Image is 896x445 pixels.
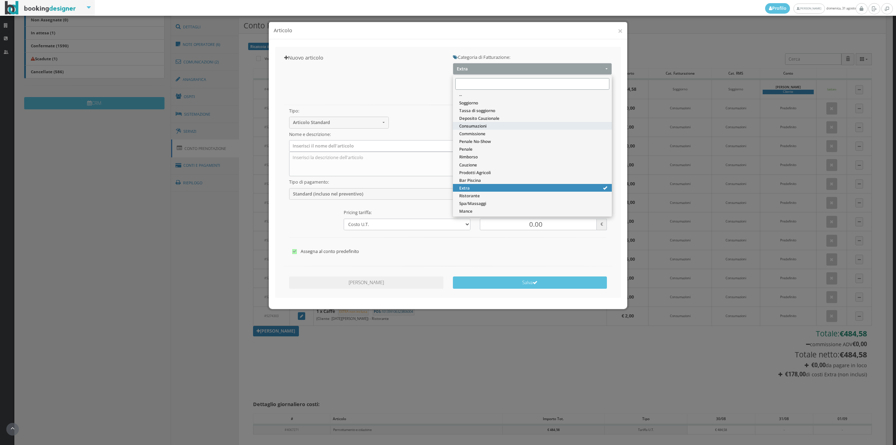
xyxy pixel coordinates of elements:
[459,138,491,144] span: Penale No-Show
[459,115,499,121] span: Deposito Cauzionale
[618,26,623,35] button: ×
[459,123,486,129] span: Consumazioni
[289,276,443,289] button: [PERSON_NAME]
[597,219,607,230] span: €
[455,78,609,90] input: Search
[5,1,76,15] img: BookingDesigner.com
[457,66,603,71] span: Extra
[459,170,491,176] span: Prodotti Agricoli
[274,27,623,34] h4: Articolo
[459,208,472,214] span: Mance
[453,276,607,289] button: Salva
[453,55,612,60] h5: Categoria di Fatturazione:
[289,188,471,200] button: Standard (incluso nel preventivo)
[289,132,607,137] h5: Nome e descrizione:
[793,4,825,14] a: [PERSON_NAME]
[765,3,790,14] a: Profilo
[459,146,472,152] span: Penale
[292,247,604,256] label: Assegna al conto predefinito
[459,131,485,137] span: Commissione
[289,117,389,128] button: Articolo Standard
[289,108,389,114] h5: Tipo:
[459,154,478,160] span: Rimborso
[289,179,471,185] h5: Tipo di pagamento:
[459,162,477,167] span: Cauzione
[344,210,471,215] h5: Pricing tariffa:
[459,177,481,183] span: Bar Piscina
[459,193,480,199] span: Ristorante
[344,219,471,230] select: Seleziona il tipo di pricing
[293,120,380,125] span: Articolo Standard
[765,3,856,14] span: domenica, 31 agosto
[293,191,462,197] span: Standard (incluso nel preventivo)
[459,100,478,106] span: Soggiorno
[289,140,607,152] input: Inserisci il nome dell'articolo
[459,185,470,191] span: Extra
[459,92,462,98] span: --
[453,63,612,75] button: Extra
[284,55,443,61] h4: Nuovo articolo
[459,200,486,206] span: Spa/Massaggi
[459,108,495,114] span: Tassa di soggiorno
